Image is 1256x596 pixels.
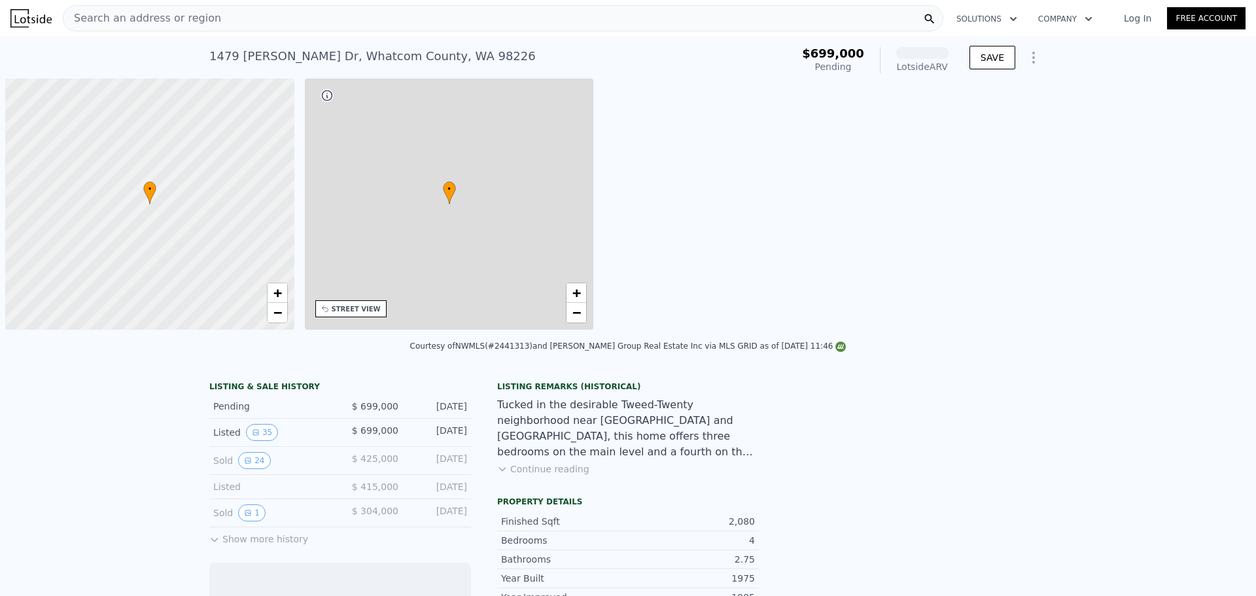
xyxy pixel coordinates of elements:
button: View historical data [238,452,270,469]
button: View historical data [238,504,266,521]
span: • [143,183,156,195]
div: Year Built [501,572,628,585]
div: Listed [213,424,330,441]
a: Zoom in [567,283,586,303]
img: Lotside [10,9,52,27]
div: Listed [213,480,330,493]
div: • [143,181,156,204]
div: [DATE] [409,452,467,469]
div: LISTING & SALE HISTORY [209,381,471,394]
a: Free Account [1167,7,1246,29]
div: [DATE] [409,480,467,493]
button: Company [1028,7,1103,31]
a: Zoom out [567,303,586,323]
div: Pending [213,400,330,413]
button: Show Options [1020,44,1047,71]
div: Bathrooms [501,553,628,566]
div: [DATE] [409,504,467,521]
div: Property details [497,497,759,507]
button: Show more history [209,527,308,546]
button: SAVE [969,46,1015,69]
a: Zoom in [268,283,287,303]
div: [DATE] [409,424,467,441]
button: View historical data [246,424,278,441]
div: Tucked in the desirable Tweed-Twenty neighborhood near [GEOGRAPHIC_DATA] and [GEOGRAPHIC_DATA], t... [497,397,759,460]
div: Sold [213,452,330,469]
div: 1975 [628,572,755,585]
div: 1479 [PERSON_NAME] Dr , Whatcom County , WA 98226 [209,47,536,65]
span: $ 304,000 [352,506,398,516]
span: Search an address or region [63,10,221,26]
button: Continue reading [497,463,589,476]
div: Courtesy of NWMLS (#2441313) and [PERSON_NAME] Group Real Estate Inc via MLS GRID as of [DATE] 11:46 [410,342,846,351]
span: − [572,304,581,321]
span: • [443,183,456,195]
a: Zoom out [268,303,287,323]
div: STREET VIEW [332,304,381,314]
div: Sold [213,504,330,521]
img: NWMLS Logo [835,342,846,352]
div: Finished Sqft [501,515,628,528]
a: Log In [1108,12,1167,25]
div: Lotside ARV [896,60,949,73]
span: − [273,304,281,321]
span: $699,000 [802,46,864,60]
div: [DATE] [409,400,467,413]
span: $ 699,000 [352,425,398,436]
div: 4 [628,534,755,547]
div: 2,080 [628,515,755,528]
div: Pending [802,60,864,73]
span: $ 415,000 [352,482,398,492]
div: 2.75 [628,553,755,566]
div: Listing Remarks (Historical) [497,381,759,392]
span: + [273,285,281,301]
span: $ 699,000 [352,401,398,412]
span: $ 425,000 [352,453,398,464]
span: + [572,285,581,301]
div: Bedrooms [501,534,628,547]
button: Solutions [946,7,1028,31]
div: • [443,181,456,204]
